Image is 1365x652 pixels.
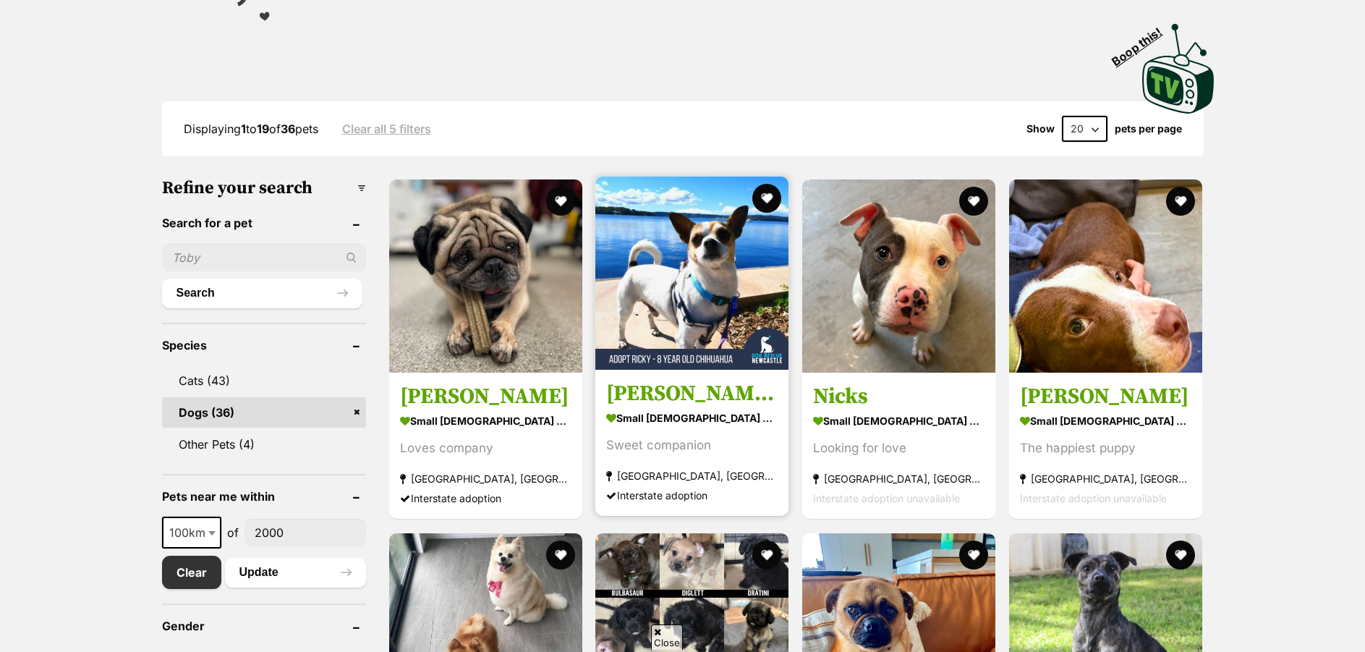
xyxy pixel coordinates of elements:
img: PetRescue TV logo [1142,24,1215,114]
strong: small [DEMOGRAPHIC_DATA] Dog [606,408,778,429]
label: pets per page [1115,123,1182,135]
strong: [GEOGRAPHIC_DATA], [GEOGRAPHIC_DATA] [400,470,571,489]
strong: 1 [241,122,246,136]
img: Sir Slug - Pug Dog [389,179,582,373]
span: Close [651,625,683,650]
button: favourite [959,187,988,216]
div: Sweet companion [606,436,778,456]
header: Search for a pet [162,216,366,229]
header: Pets near me within [162,490,366,503]
span: 100km [162,517,221,549]
strong: [GEOGRAPHIC_DATA], [GEOGRAPHIC_DATA] [813,470,985,489]
strong: [GEOGRAPHIC_DATA], [GEOGRAPHIC_DATA] [1020,470,1191,489]
strong: small [DEMOGRAPHIC_DATA] Dog [400,411,571,432]
h3: [PERSON_NAME] [400,384,571,411]
div: Looking for love [813,439,985,459]
a: Other Pets (4) [162,429,366,460]
button: favourite [545,187,574,216]
span: 100km [163,522,220,543]
a: Clear [162,556,221,589]
span: Displaying to of pets [184,122,318,136]
span: Interstate adoption unavailable [1020,493,1167,505]
img: Sid Vicious - American Staffordshire Terrier Dog [1009,179,1202,373]
a: Clear all 5 filters [342,122,431,135]
header: Species [162,339,366,352]
strong: small [DEMOGRAPHIC_DATA] Dog [1020,411,1191,432]
button: Search [162,279,362,308]
a: Cats (43) [162,365,366,396]
button: favourite [1166,187,1195,216]
a: [PERSON_NAME] small [DEMOGRAPHIC_DATA] Dog Loves company [GEOGRAPHIC_DATA], [GEOGRAPHIC_DATA] Int... [389,373,582,520]
h3: [PERSON_NAME] - [DEMOGRAPHIC_DATA] Chihuahua [606,381,778,408]
strong: small [DEMOGRAPHIC_DATA] Dog [813,411,985,432]
strong: [GEOGRAPHIC_DATA], [GEOGRAPHIC_DATA] [606,467,778,486]
strong: 36 [281,122,295,136]
input: Toby [162,244,366,271]
a: Dogs (36) [162,397,366,428]
a: Nicks small [DEMOGRAPHIC_DATA] Dog Looking for love [GEOGRAPHIC_DATA], [GEOGRAPHIC_DATA] Intersta... [802,373,995,520]
strong: 19 [257,122,269,136]
input: postcode [244,519,366,546]
button: favourite [545,541,574,570]
button: Update [225,558,366,587]
a: Boop this! [1142,11,1215,117]
div: Interstate adoption [400,489,571,509]
span: Interstate adoption unavailable [813,493,960,505]
button: favourite [1166,541,1195,570]
div: Interstate adoption [606,486,778,506]
h3: Refine your search [162,178,366,198]
div: Loves company [400,439,571,459]
h3: [PERSON_NAME] [1020,384,1191,411]
span: of [227,524,239,541]
div: The happiest puppy [1020,439,1191,459]
span: Show [1026,123,1055,135]
h3: Nicks [813,384,985,411]
header: Gender [162,619,366,632]
button: favourite [752,541,781,570]
button: favourite [959,541,988,570]
img: Ricky - 8 Year Old Chihuahua - Chihuahua Dog [595,177,788,370]
span: Boop this! [1109,16,1175,68]
img: Nicks - American Staffordshire Terrier Dog [802,179,995,373]
a: [PERSON_NAME] - [DEMOGRAPHIC_DATA] Chihuahua small [DEMOGRAPHIC_DATA] Dog Sweet companion [GEOGRA... [595,370,788,517]
button: favourite [752,184,781,213]
a: [PERSON_NAME] small [DEMOGRAPHIC_DATA] Dog The happiest puppy [GEOGRAPHIC_DATA], [GEOGRAPHIC_DATA... [1009,373,1202,520]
